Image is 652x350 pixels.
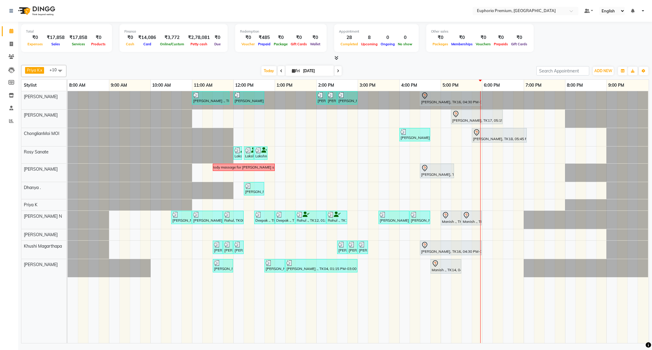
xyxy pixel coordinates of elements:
span: Khushi Magarthapa [24,243,62,249]
div: ₹2,78,081 [186,34,212,41]
div: [PERSON_NAME] ., TK05, 10:30 AM-11:00 AM, EP-[PERSON_NAME] Trim/Design MEN [172,212,191,223]
span: Vouchers [474,42,492,46]
button: ADD NEW [593,67,614,75]
span: [PERSON_NAME] [24,232,58,237]
span: [PERSON_NAME] [24,112,58,118]
div: Rahul ., TK12, 01:30 PM-02:15 PM, EEP-HAIR CUT (Senior Stylist) with hairwash MEN [296,212,326,223]
div: ₹0 [308,34,322,41]
div: Rahul, TK08, 11:45 AM-12:15 PM, EEP-Kid Cut (Below 8 Yrs) BOY [224,212,243,223]
div: Redemption [240,29,322,34]
div: Deepak ., TK10, 01:00 PM-01:30 PM, EP-[PERSON_NAME] Trim/Design MEN [276,212,295,223]
div: ₹0 [474,34,492,41]
div: ₹0 [492,34,510,41]
a: 9:00 AM [109,81,129,90]
div: Total [26,29,107,34]
div: [PERSON_NAME] ., TK04, 11:30 AM-11:45 AM, EP-Under Arms Intimate [213,242,222,253]
span: Due [213,42,222,46]
span: Rosy Sanate [24,149,49,155]
span: Priya K [27,68,40,72]
div: Rahul ., TK12, 02:15 PM-02:45 PM, EP-[PERSON_NAME] Trim/Design MEN [327,212,347,223]
div: 0 [379,34,396,41]
div: [PERSON_NAME] ., TK13, 02:00 PM-02:15 PM, EP-Shampoo (Wella) [317,92,326,104]
div: ₹0 [212,34,223,41]
a: 10:00 AM [151,81,172,90]
span: [PERSON_NAME] [24,262,58,267]
div: Manish ., TK14, 05:00 PM-05:30 PM, EEP-HAIR CUT (Senior Stylist) with hairwash MEN [441,212,461,224]
span: Ongoing [379,42,396,46]
span: Services [70,42,87,46]
span: Petty cash [189,42,209,46]
div: Body massage for [PERSON_NAME] sir [212,165,276,170]
span: ChonglianMoi MOI [24,131,59,136]
div: [PERSON_NAME] ., TK09, 11:30 AM-12:00 PM, EEP-HAIR CUT (Senior Stylist) with hairwash MEN [213,260,232,271]
span: Today [261,66,276,75]
div: [PERSON_NAME], TK17, 05:15 PM-06:30 PM, EP-Color My Root CT [452,111,502,123]
div: Deepak ., TK10, 12:30 PM-01:00 PM, EEP-HAIR CUT (Senior Stylist) with hairwash MEN [255,212,274,223]
div: ₹485 [256,34,272,41]
div: Lakshmi ., TK01, 12:15 PM-12:30 PM, EP-Upperlip Intimate [245,147,253,159]
div: [PERSON_NAME], TK16, 04:30 PM-06:00 PM, EP-Pedipure [PERSON_NAME] [420,92,481,105]
span: Sales [50,42,62,46]
div: [PERSON_NAME] ., TK06, 11:00 AM-11:55 AM, EP-Derma infusion treatment Pedi [193,92,229,104]
span: Card [142,42,153,46]
span: Memberships [450,42,474,46]
span: Completed [339,42,360,46]
a: 8:00 PM [565,81,584,90]
a: 11:00 AM [192,81,214,90]
span: Packages [431,42,450,46]
div: [PERSON_NAME] ., TK04, 01:15 PM-03:00 PM, EP-Global Highlights [286,260,357,271]
span: Online/Custom [158,42,186,46]
div: ₹0 [90,34,107,41]
input: Search Appointment [536,66,589,75]
span: [PERSON_NAME] [24,166,58,172]
div: [PERSON_NAME] ., TK05, 11:00 AM-11:45 AM, EP-HAIR CUT (Creative Stylist) with hairwash MEN [193,212,222,223]
div: [PERSON_NAME] ., TK04, 11:45 AM-12:00 PM, EP-Full Arms Cream Wax [224,242,232,253]
div: ₹0 [124,34,136,41]
div: Lakshmi ., TK01, 12:00 PM-12:10 PM, EP-[MEDICAL_DATA] Wax [234,147,241,159]
span: ADD NEW [594,69,612,73]
a: 2:00 PM [317,81,336,90]
div: ₹14,086 [136,34,158,41]
a: 7:00 PM [524,81,543,90]
div: [PERSON_NAME] ., TK15, 04:00 PM-04:45 PM, EP-[MEDICAL_DATA] Clean-Up [400,129,430,140]
span: Package [272,42,289,46]
div: Manish ., TK14, 04:45 PM-05:30 PM, EEP-Kid Cut (Below 8 Yrs) BOY [431,260,461,273]
div: [PERSON_NAME], TK18, 05:45 PM-07:05 PM, EP-Tefiti Coffee Pedi [472,129,526,142]
a: 8:00 AM [68,81,87,90]
a: 3:00 PM [358,81,377,90]
a: 12:00 PM [234,81,255,90]
div: Finance [124,29,223,34]
a: 4:00 PM [400,81,419,90]
div: Manish ., TK14, 05:30 PM-06:00 PM, EP-[PERSON_NAME] Trim/Design MEN [462,212,481,224]
div: [PERSON_NAME], TK11, 04:15 PM-04:45 PM, EP-[PERSON_NAME] Trim/Design MEN [410,212,430,223]
span: Voucher [240,42,256,46]
div: [PERSON_NAME], TK11, 03:30 PM-04:15 PM, EEP-HAIR CUT (Senior Stylist) with hairwash MEN [379,212,409,223]
div: ₹17,858 [44,34,67,41]
div: ₹0 [26,34,44,41]
span: Stylist [24,82,37,88]
div: [PERSON_NAME], TK03, 12:00 PM-12:45 PM, EEP-HAIR CUT (Senior Stylist) with hairwash MEN [234,92,264,104]
div: [PERSON_NAME] ., TK13, 03:00 PM-03:15 PM, EP-Upperlip Threading [358,242,367,253]
span: Prepaids [492,42,510,46]
img: logo [15,2,57,19]
div: 0 [396,34,414,41]
span: Upcoming [360,42,379,46]
a: 5:00 PM [441,81,460,90]
span: Prepaid [257,42,272,46]
div: Appointment [339,29,414,34]
span: Cash [124,42,136,46]
div: 8 [360,34,379,41]
div: ₹0 [431,34,450,41]
span: Dhanya . [24,185,41,190]
div: [PERSON_NAME] ., TK13, 02:30 PM-03:00 PM, EP-Bouncy Curls/Special Finger Curls (No wash) M [338,92,357,104]
span: +10 [50,67,61,72]
span: Products [90,42,107,46]
span: Fri [290,69,301,73]
div: ₹3,772 [158,34,186,41]
div: 28 [339,34,360,41]
div: [PERSON_NAME], TK16, 04:30 PM-05:20 PM, EP-Head, Neck & Shoulder (35 Mins) w/o Hairwash [420,165,453,177]
div: ₹0 [240,34,256,41]
span: [PERSON_NAME] N [24,214,62,219]
span: Wallet [308,42,322,46]
div: [PERSON_NAME], TK16, 04:30 PM-06:00 PM, EP-Pedipure [PERSON_NAME] [420,242,481,254]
